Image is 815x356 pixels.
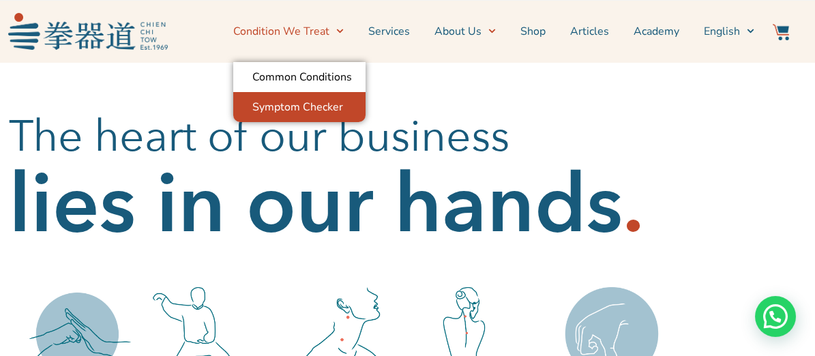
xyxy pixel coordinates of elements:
[233,92,366,122] a: Symptom Checker
[704,14,754,48] a: English
[9,110,807,164] h2: The heart of our business
[570,14,609,48] a: Articles
[233,62,366,122] ul: Condition We Treat
[175,14,754,48] nav: Menu
[623,178,644,233] h2: .
[520,14,546,48] a: Shop
[434,14,496,48] a: About Us
[634,14,679,48] a: Academy
[704,23,740,40] span: English
[773,24,789,40] img: Website Icon-03
[9,178,623,233] h2: lies in our hands
[233,62,366,92] a: Common Conditions
[233,14,344,48] a: Condition We Treat
[368,14,410,48] a: Services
